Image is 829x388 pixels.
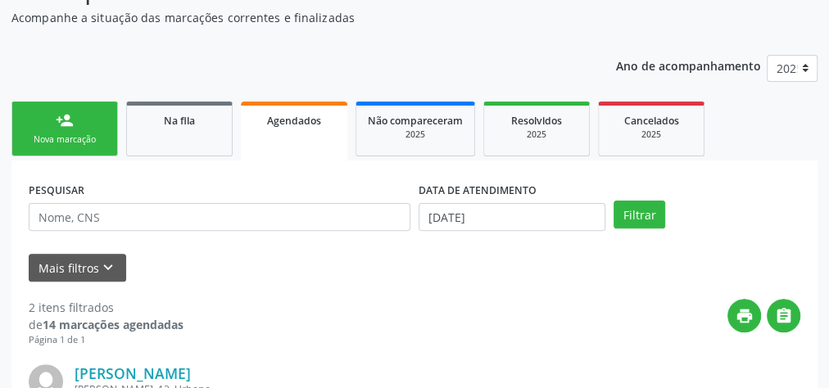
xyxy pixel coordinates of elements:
input: Nome, CNS [29,203,410,231]
div: Página 1 de 1 [29,333,183,347]
span: Resolvidos [511,114,562,128]
span: Agendados [267,114,321,128]
i:  [775,307,793,325]
button: Mais filtroskeyboard_arrow_down [29,254,126,282]
div: 2025 [368,129,463,141]
span: Cancelados [624,114,679,128]
button: Filtrar [614,201,665,228]
input: Selecione um intervalo [419,203,605,231]
i: print [736,307,754,325]
div: Nova marcação [24,133,106,146]
div: person_add [56,111,74,129]
p: Acompanhe a situação das marcações correntes e finalizadas [11,9,576,26]
strong: 14 marcações agendadas [43,317,183,332]
p: Ano de acompanhamento [616,55,761,75]
a: [PERSON_NAME] [75,364,191,382]
i: keyboard_arrow_down [99,259,117,277]
div: 2025 [496,129,578,141]
label: PESQUISAR [29,178,84,203]
span: Não compareceram [368,114,463,128]
div: 2 itens filtrados [29,299,183,316]
div: de [29,316,183,333]
button:  [767,299,800,332]
div: 2025 [610,129,692,141]
label: DATA DE ATENDIMENTO [419,178,537,203]
button: print [727,299,761,332]
span: Na fila [164,114,195,128]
